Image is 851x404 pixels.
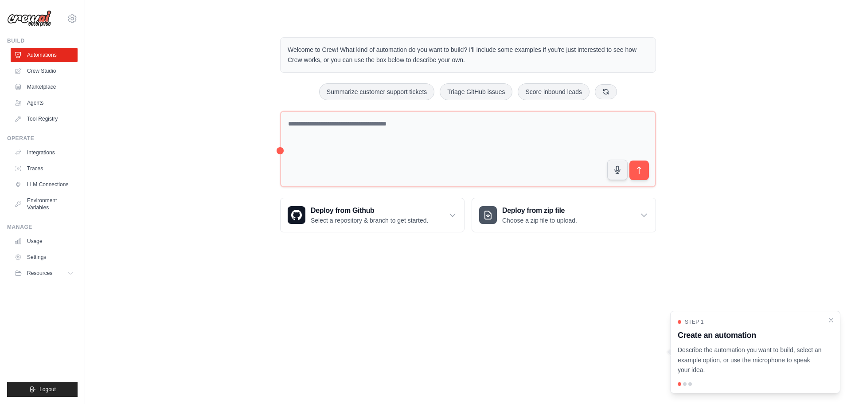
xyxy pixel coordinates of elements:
[7,135,78,142] div: Operate
[7,382,78,397] button: Logout
[7,37,78,44] div: Build
[311,205,428,216] h3: Deploy from Github
[678,345,822,375] p: Describe the automation you want to build, select an example option, or use the microphone to spe...
[7,10,51,27] img: Logo
[39,386,56,393] span: Logout
[11,250,78,264] a: Settings
[828,317,835,324] button: Close walkthrough
[319,83,434,100] button: Summarize customer support tickets
[11,64,78,78] a: Crew Studio
[11,48,78,62] a: Automations
[11,80,78,94] a: Marketplace
[11,193,78,215] a: Environment Variables
[678,329,822,341] h3: Create an automation
[11,96,78,110] a: Agents
[502,216,577,225] p: Choose a zip file to upload.
[7,224,78,231] div: Manage
[11,161,78,176] a: Traces
[27,270,52,277] span: Resources
[518,83,589,100] button: Score inbound leads
[11,145,78,160] a: Integrations
[311,216,428,225] p: Select a repository & branch to get started.
[11,177,78,192] a: LLM Connections
[11,266,78,280] button: Resources
[11,234,78,248] a: Usage
[502,205,577,216] h3: Deploy from zip file
[440,83,512,100] button: Triage GitHub issues
[11,112,78,126] a: Tool Registry
[288,45,648,65] p: Welcome to Crew! What kind of automation do you want to build? I'll include some examples if you'...
[685,318,704,326] span: Step 1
